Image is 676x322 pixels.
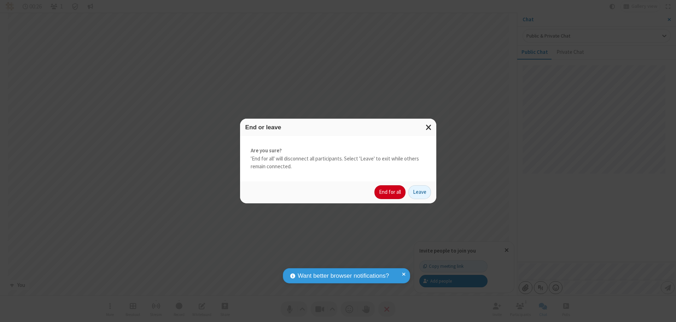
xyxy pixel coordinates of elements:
button: Leave [408,185,431,199]
button: End for all [374,185,406,199]
h3: End or leave [245,124,431,131]
span: Want better browser notifications? [298,271,389,281]
strong: Are you sure? [251,147,426,155]
div: 'End for all' will disconnect all participants. Select 'Leave' to exit while others remain connec... [240,136,436,181]
button: Close modal [421,119,436,136]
